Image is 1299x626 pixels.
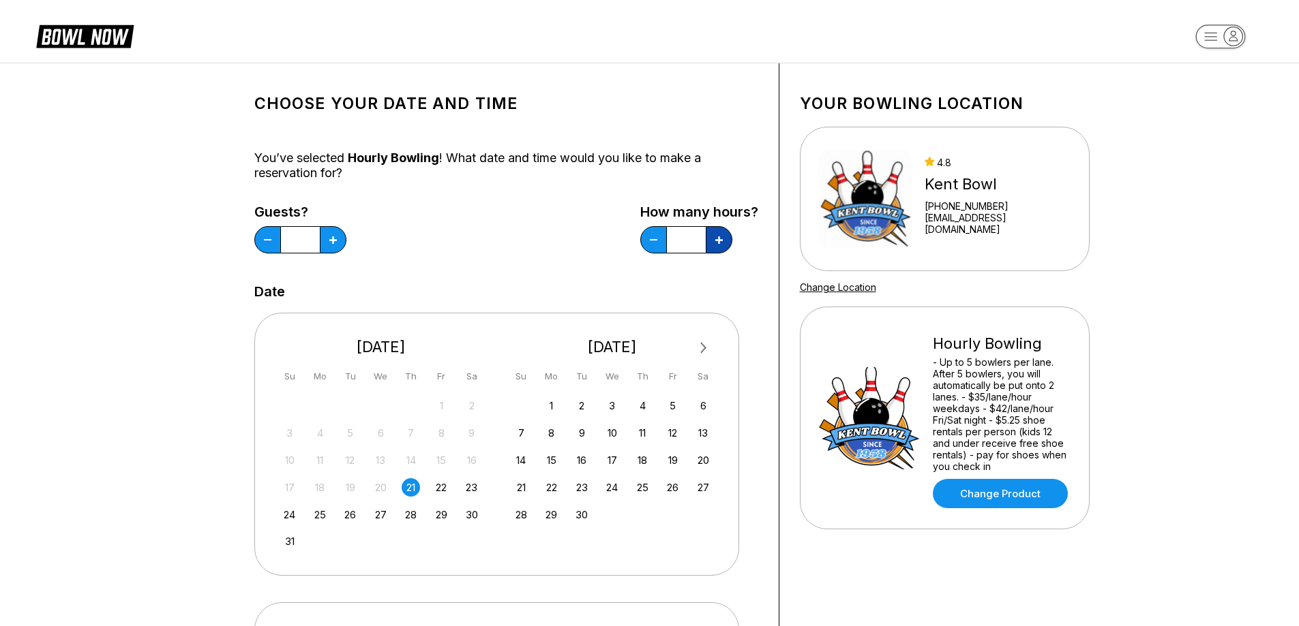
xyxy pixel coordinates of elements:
div: Choose Wednesday, September 17th, 2025 [603,451,621,469]
div: Hourly Bowling [933,334,1071,353]
div: Not available Tuesday, August 19th, 2025 [341,478,359,497]
div: Sa [694,367,713,386]
div: Choose Tuesday, August 26th, 2025 [341,505,359,524]
div: Not available Wednesday, August 6th, 2025 [372,424,390,442]
div: Th [633,367,652,386]
div: 4.8 [925,157,1071,168]
div: Tu [573,367,591,386]
div: - Up to 5 bowlers per lane. After 5 bowlers, you will automatically be put onto 2 lanes. - $35/la... [933,356,1071,472]
div: Choose Thursday, September 11th, 2025 [633,424,652,442]
div: Choose Monday, September 8th, 2025 [542,424,561,442]
div: Choose Monday, August 25th, 2025 [311,505,329,524]
div: Not available Sunday, August 17th, 2025 [280,478,299,497]
div: Not available Monday, August 4th, 2025 [311,424,329,442]
div: Choose Tuesday, September 30th, 2025 [573,505,591,524]
div: [DATE] [507,338,718,356]
div: month 2025-08 [279,395,483,551]
div: Not available Monday, August 18th, 2025 [311,478,329,497]
div: Choose Thursday, September 4th, 2025 [633,396,652,415]
div: Fr [432,367,451,386]
div: Choose Thursday, September 18th, 2025 [633,451,652,469]
div: Not available Friday, August 15th, 2025 [432,451,451,469]
div: Not available Saturday, August 16th, 2025 [462,451,481,469]
div: Choose Friday, August 29th, 2025 [432,505,451,524]
div: Choose Wednesday, September 10th, 2025 [603,424,621,442]
div: Not available Friday, August 1st, 2025 [432,396,451,415]
div: [PHONE_NUMBER] [925,200,1071,212]
div: Choose Monday, September 15th, 2025 [542,451,561,469]
div: Choose Sunday, September 28th, 2025 [512,505,531,524]
span: Hourly Bowling [348,151,439,165]
div: Not available Sunday, August 10th, 2025 [280,451,299,469]
div: Fr [663,367,682,386]
div: Not available Thursday, August 7th, 2025 [402,424,420,442]
div: Th [402,367,420,386]
div: Not available Wednesday, August 13th, 2025 [372,451,390,469]
div: Choose Monday, September 22nd, 2025 [542,478,561,497]
div: Choose Thursday, August 28th, 2025 [402,505,420,524]
div: Not available Monday, August 11th, 2025 [311,451,329,469]
label: Guests? [254,204,346,219]
div: Choose Monday, September 29th, 2025 [542,505,561,524]
div: Not available Tuesday, August 12th, 2025 [341,451,359,469]
div: Choose Friday, September 12th, 2025 [663,424,682,442]
div: Choose Friday, September 26th, 2025 [663,478,682,497]
div: Su [280,367,299,386]
div: month 2025-09 [510,395,715,524]
div: Choose Saturday, September 6th, 2025 [694,396,713,415]
div: Tu [341,367,359,386]
div: Choose Wednesday, September 3rd, 2025 [603,396,621,415]
div: Choose Friday, September 19th, 2025 [663,451,682,469]
div: Not available Friday, August 8th, 2025 [432,424,451,442]
div: Not available Sunday, August 3rd, 2025 [280,424,299,442]
div: Choose Tuesday, September 23rd, 2025 [573,478,591,497]
div: Kent Bowl [925,175,1071,193]
div: Choose Tuesday, September 16th, 2025 [573,451,591,469]
div: [DATE] [275,338,487,356]
div: Mo [311,367,329,386]
a: Change Location [800,281,876,293]
div: Choose Sunday, August 31st, 2025 [280,532,299,550]
div: We [372,367,390,386]
label: Date [254,284,285,299]
a: Change Product [933,479,1068,508]
div: Choose Saturday, September 13th, 2025 [694,424,713,442]
div: Choose Thursday, September 25th, 2025 [633,478,652,497]
div: Choose Thursday, August 21st, 2025 [402,478,420,497]
label: How many hours? [640,204,758,219]
div: Choose Sunday, September 7th, 2025 [512,424,531,442]
button: Next Month [693,337,715,359]
div: You’ve selected ! What date and time would you like to make a reservation for? [254,151,758,181]
div: Choose Friday, August 22nd, 2025 [432,478,451,497]
div: Mo [542,367,561,386]
div: Not available Saturday, August 9th, 2025 [462,424,481,442]
div: Choose Sunday, September 14th, 2025 [512,451,531,469]
img: Kent Bowl [818,148,913,250]
img: Hourly Bowling [818,367,921,469]
a: [EMAIL_ADDRESS][DOMAIN_NAME] [925,212,1071,235]
div: We [603,367,621,386]
div: Choose Monday, September 1st, 2025 [542,396,561,415]
div: Choose Friday, September 5th, 2025 [663,396,682,415]
div: Choose Tuesday, September 2nd, 2025 [573,396,591,415]
div: Choose Saturday, August 30th, 2025 [462,505,481,524]
div: Choose Tuesday, September 9th, 2025 [573,424,591,442]
div: Not available Thursday, August 14th, 2025 [402,451,420,469]
div: Su [512,367,531,386]
h1: Choose your Date and time [254,94,758,113]
h1: Your bowling location [800,94,1090,113]
div: Not available Tuesday, August 5th, 2025 [341,424,359,442]
div: Choose Sunday, August 24th, 2025 [280,505,299,524]
div: Choose Sunday, September 21st, 2025 [512,478,531,497]
div: Not available Saturday, August 2nd, 2025 [462,396,481,415]
div: Sa [462,367,481,386]
div: Choose Saturday, September 20th, 2025 [694,451,713,469]
div: Choose Wednesday, September 24th, 2025 [603,478,621,497]
div: Not available Wednesday, August 20th, 2025 [372,478,390,497]
div: Choose Saturday, September 27th, 2025 [694,478,713,497]
div: Choose Saturday, August 23rd, 2025 [462,478,481,497]
div: Choose Wednesday, August 27th, 2025 [372,505,390,524]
